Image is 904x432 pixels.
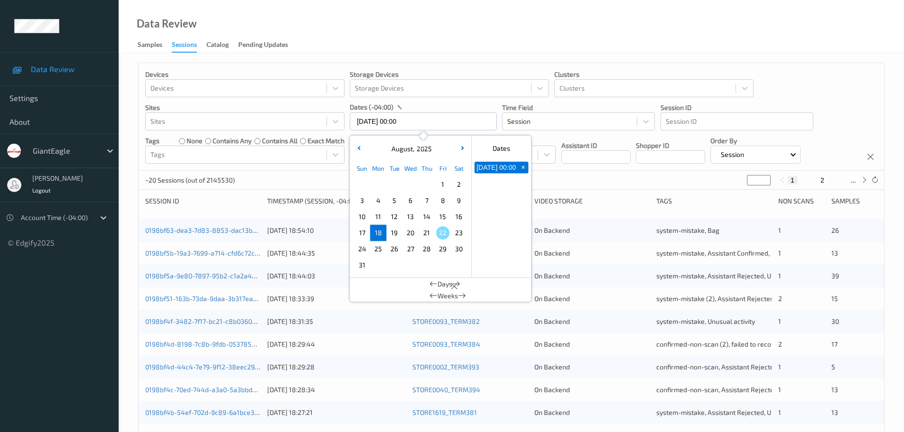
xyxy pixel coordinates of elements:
[402,257,419,273] div: Choose Wednesday September 03 of 2025
[420,210,433,223] span: 14
[451,257,467,273] div: Choose Saturday September 06 of 2025
[451,241,467,257] div: Choose Saturday August 30 of 2025
[145,408,270,416] a: 0198bf4b-54ef-702d-9c89-6a1bce31573f
[388,242,401,256] span: 26
[138,38,172,52] a: Samples
[419,160,435,176] div: Thu
[145,226,274,234] a: 0198bf63-dea3-7d83-8853-dac13b83f7e4
[370,176,386,193] div: Choose Monday July 28 of 2025
[388,210,401,223] span: 12
[402,241,419,257] div: Choose Wednesday August 27 of 2025
[267,196,406,206] div: Timestamp (Session, -04:00)
[145,70,345,79] p: Devices
[206,40,229,52] div: Catalog
[238,38,298,52] a: Pending Updates
[388,226,401,239] span: 19
[386,257,402,273] div: Choose Tuesday September 02 of 2025
[534,271,650,281] div: On Backend
[435,193,451,209] div: Choose Friday August 08 of 2025
[354,257,370,273] div: Choose Sunday August 31 of 2025
[419,209,435,225] div: Choose Thursday August 14 of 2025
[451,209,467,225] div: Choose Saturday August 16 of 2025
[372,242,385,256] span: 25
[656,317,755,325] span: system-mistake, Unusual activity
[267,294,406,303] div: [DATE] 18:33:39
[831,363,835,371] span: 5
[419,176,435,193] div: Choose Thursday July 31 of 2025
[656,226,719,234] span: system-mistake, Bag
[831,408,838,416] span: 13
[355,242,369,256] span: 24
[267,271,406,281] div: [DATE] 18:44:03
[534,317,650,326] div: On Backend
[534,408,650,417] div: On Backend
[402,209,419,225] div: Choose Wednesday August 13 of 2025
[636,141,705,150] p: Shopper ID
[206,38,238,52] a: Catalog
[436,210,449,223] span: 15
[656,196,772,206] div: Tags
[267,340,406,349] div: [DATE] 18:29:44
[451,193,467,209] div: Choose Saturday August 09 of 2025
[656,363,896,371] span: confirmed-non-scan, Assistant Rejected, product recovered, recovered product
[386,209,402,225] div: Choose Tuesday August 12 of 2025
[389,144,432,154] div: ,
[370,225,386,241] div: Choose Monday August 18 of 2025
[436,226,449,239] span: 22
[138,40,162,52] div: Samples
[402,193,419,209] div: Choose Wednesday August 06 of 2025
[534,248,650,258] div: On Backend
[386,241,402,257] div: Choose Tuesday August 26 of 2025
[354,160,370,176] div: Sun
[145,103,345,112] p: Sites
[355,258,369,272] span: 31
[419,257,435,273] div: Choose Thursday September 04 of 2025
[354,225,370,241] div: Choose Sunday August 17 of 2025
[370,257,386,273] div: Choose Monday September 01 of 2025
[436,178,449,191] span: 1
[370,241,386,257] div: Choose Monday August 25 of 2025
[831,386,838,394] span: 13
[412,386,480,394] a: STORE0040_TERM394
[778,249,781,257] span: 1
[350,70,549,79] p: Storage Devices
[355,226,369,239] span: 17
[262,136,298,146] label: contains all
[831,249,838,257] span: 13
[502,103,655,112] p: Time Field
[370,160,386,176] div: Mon
[145,136,159,146] p: Tags
[656,340,791,348] span: confirmed-non-scan (2), failed to recover (2)
[354,241,370,257] div: Choose Sunday August 24 of 2025
[452,226,466,239] span: 23
[145,272,275,280] a: 0198bf5a-9e80-7897-95b2-c1a2a427998e
[420,194,433,207] span: 7
[778,317,781,325] span: 1
[518,162,528,173] button: +
[186,136,203,146] label: none
[831,272,839,280] span: 39
[435,225,451,241] div: Choose Friday August 22 of 2025
[404,194,417,207] span: 6
[145,340,274,348] a: 0198bf4d-8198-7c8b-9fdb-053785695bed
[831,340,838,348] span: 17
[778,294,782,303] span: 2
[435,160,451,176] div: Fri
[710,136,801,146] p: Order By
[534,226,650,235] div: On Backend
[145,175,235,185] p: ~20 Sessions (out of 2145530)
[354,176,370,193] div: Choose Sunday July 27 of 2025
[370,209,386,225] div: Choose Monday August 11 of 2025
[778,363,781,371] span: 1
[778,408,781,416] span: 1
[355,194,369,207] span: 3
[372,194,385,207] span: 4
[472,139,531,157] div: Dates
[404,226,417,239] span: 20
[145,363,272,371] a: 0198bf4d-44c4-7e79-9f12-38eec291b1de
[137,19,196,28] div: Data Review
[267,408,406,417] div: [DATE] 18:27:21
[788,176,797,184] button: 1
[438,291,458,301] span: Weeks
[355,210,369,223] span: 10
